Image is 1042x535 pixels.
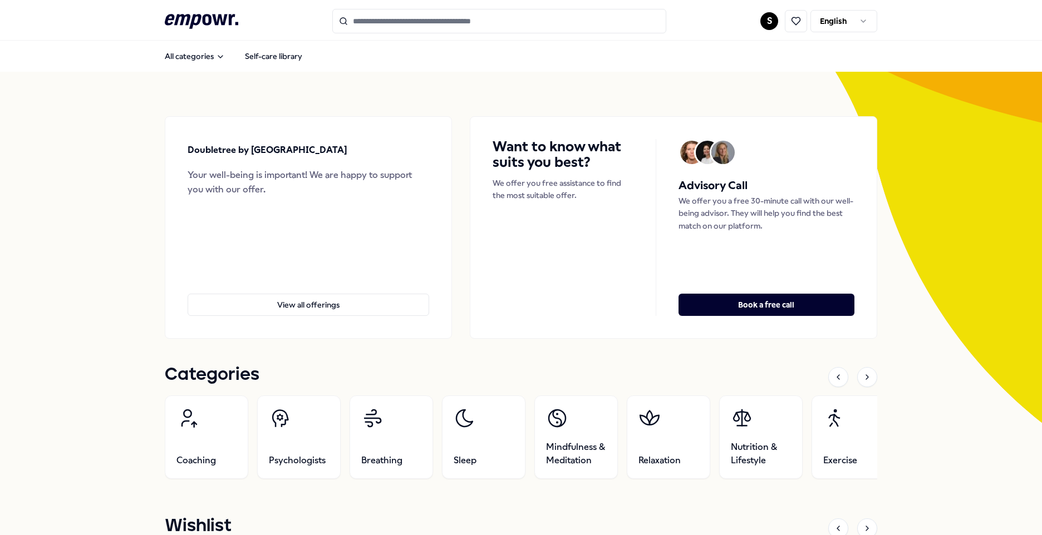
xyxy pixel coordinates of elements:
span: Coaching [176,454,216,467]
h5: Advisory Call [679,177,854,195]
span: Mindfulness & Meditation [546,440,606,467]
img: Avatar [680,141,704,164]
h4: Want to know what suits you best? [493,139,633,170]
img: Avatar [696,141,719,164]
span: Relaxation [638,454,681,467]
a: Exercise [812,395,895,479]
p: We offer you free assistance to find the most suitable offer. [493,177,633,202]
span: Nutrition & Lifestyle [731,440,791,467]
button: View all offerings [188,294,429,316]
a: Self-care library [236,45,311,67]
p: We offer you a free 30-minute call with our well-being advisor. They will help you find the best ... [679,195,854,232]
p: Doubletree by [GEOGRAPHIC_DATA] [188,143,347,157]
div: Your well-being is important! We are happy to support you with our offer. [188,168,429,196]
a: Psychologists [257,395,341,479]
button: All categories [156,45,234,67]
span: Sleep [454,454,476,467]
nav: Main [156,45,311,67]
a: Relaxation [627,395,710,479]
img: Avatar [711,141,735,164]
input: Search for products, categories or subcategories [332,9,666,33]
a: Coaching [165,395,248,479]
button: S [760,12,778,30]
button: Book a free call [679,294,854,316]
span: Breathing [361,454,402,467]
a: Nutrition & Lifestyle [719,395,803,479]
a: Breathing [350,395,433,479]
a: Sleep [442,395,525,479]
span: Psychologists [269,454,326,467]
h1: Categories [165,361,259,389]
a: Mindfulness & Meditation [534,395,618,479]
a: View all offerings [188,276,429,316]
span: Exercise [823,454,857,467]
